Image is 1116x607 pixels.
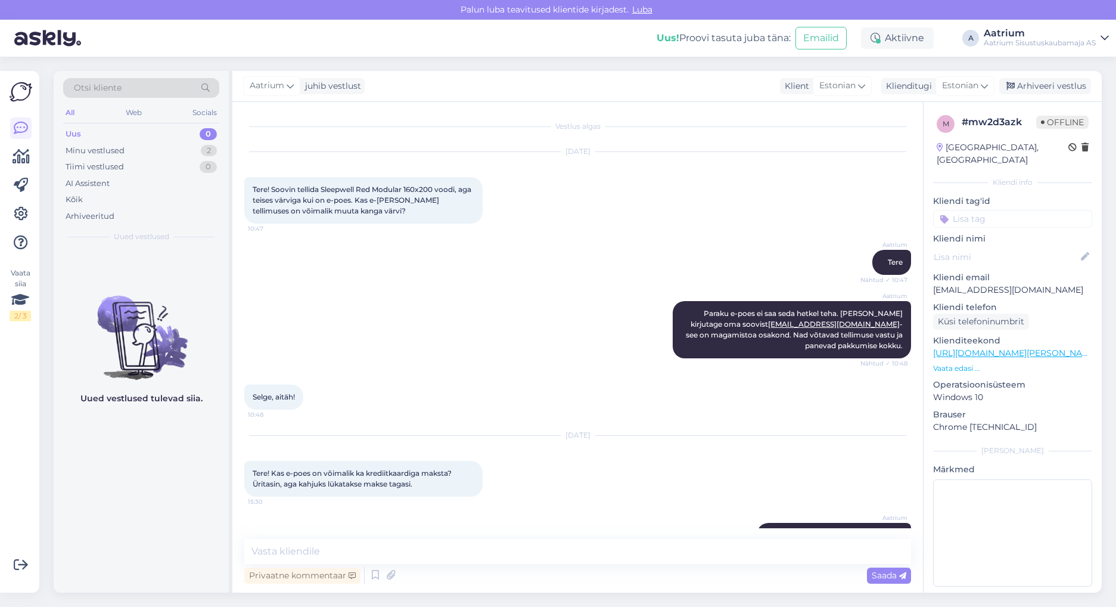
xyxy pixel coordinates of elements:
div: Aktiivne [861,27,934,49]
button: Emailid [795,27,847,49]
div: AI Assistent [66,178,110,190]
a: [EMAIL_ADDRESS][DOMAIN_NAME] [768,320,900,329]
span: Tere! Soovin tellida Sleepwell Red Modular 160x200 voodi, aga teises värviga kui on e-poes. Kas e... [253,185,473,215]
div: # mw2d3azk [962,115,1036,129]
p: Kliendi nimi [933,233,1092,245]
p: Windows 10 [933,391,1092,404]
div: Küsi telefoninumbrit [933,314,1029,330]
span: Selge, aitäh! [253,392,295,401]
p: Kliendi tag'id [933,195,1092,208]
div: [DATE] [244,146,911,157]
span: Aatrium [863,292,907,301]
div: Minu vestlused [66,145,125,157]
div: Tiimi vestlused [66,161,124,173]
div: Aatrium Sisustuskaubamaja AS [984,38,1096,48]
span: Tere [888,258,903,267]
span: Luba [629,4,656,15]
div: [PERSON_NAME] [933,445,1092,456]
span: Offline [1036,116,1089,129]
div: [DATE] [244,430,911,441]
div: 0 [200,161,217,173]
div: Kõik [66,194,83,206]
div: Proovi tasuta juba täna: [657,31,791,45]
b: Uus! [657,32,679,44]
input: Lisa tag [933,210,1092,228]
div: 2 / 3 [10,311,31,321]
div: Socials [190,105,219,120]
span: m [943,119,949,128]
span: Nähtud ✓ 10:47 [860,275,907,284]
div: All [63,105,77,120]
input: Lisa nimi [934,250,1078,264]
div: Kliendi info [933,177,1092,188]
span: Tere! Kas e-poes on võimalik ka krediitkaardiga maksta? Üritasin, aga kahjuks lükatakse makse tag... [253,469,453,488]
span: Estonian [819,79,856,92]
div: Vaata siia [10,268,31,321]
a: [URL][DOMAIN_NAME][PERSON_NAME] [933,348,1098,358]
p: Vaata edasi ... [933,363,1092,374]
span: Estonian [942,79,978,92]
div: 2 [201,145,217,157]
span: Saada [872,570,906,581]
span: Aatrium [863,240,907,249]
p: Brauser [933,408,1092,421]
p: Märkmed [933,463,1092,476]
span: Otsi kliente [74,82,122,94]
div: Klienditugi [881,80,932,92]
div: [GEOGRAPHIC_DATA], [GEOGRAPHIC_DATA] [937,141,1068,166]
div: Klient [780,80,809,92]
div: Arhiveeritud [66,210,114,222]
span: 15:30 [248,497,293,506]
span: Aatrium [250,79,284,92]
div: Aatrium [984,29,1096,38]
p: Kliendi telefon [933,301,1092,314]
a: AatriumAatrium Sisustuskaubamaja AS [984,29,1109,48]
p: Uued vestlused tulevad siia. [80,392,203,405]
p: [EMAIL_ADDRESS][DOMAIN_NAME] [933,284,1092,296]
p: Operatsioonisüsteem [933,379,1092,391]
span: Paraku e-poes ei saa seda hetkel teha. [PERSON_NAME] kirjutage oma soovist - see on magamistoa os... [686,309,904,350]
p: Chrome [TECHNICAL_ID] [933,421,1092,433]
span: Nähtud ✓ 10:48 [860,359,907,368]
div: Web [123,105,144,120]
span: Aatrium [863,513,907,522]
img: No chats [54,274,229,382]
p: Klienditeekond [933,335,1092,347]
div: 0 [200,128,217,140]
div: Vestlus algas [244,121,911,132]
p: Kliendi email [933,271,1092,284]
img: Askly Logo [10,80,32,103]
span: 10:47 [248,224,293,233]
div: Arhiveeri vestlus [999,78,1091,94]
div: Uus [66,128,81,140]
div: A [962,30,979,47]
div: Privaatne kommentaar [244,568,360,584]
span: Uued vestlused [114,231,169,242]
div: juhib vestlust [300,80,361,92]
span: 10:48 [248,410,293,419]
